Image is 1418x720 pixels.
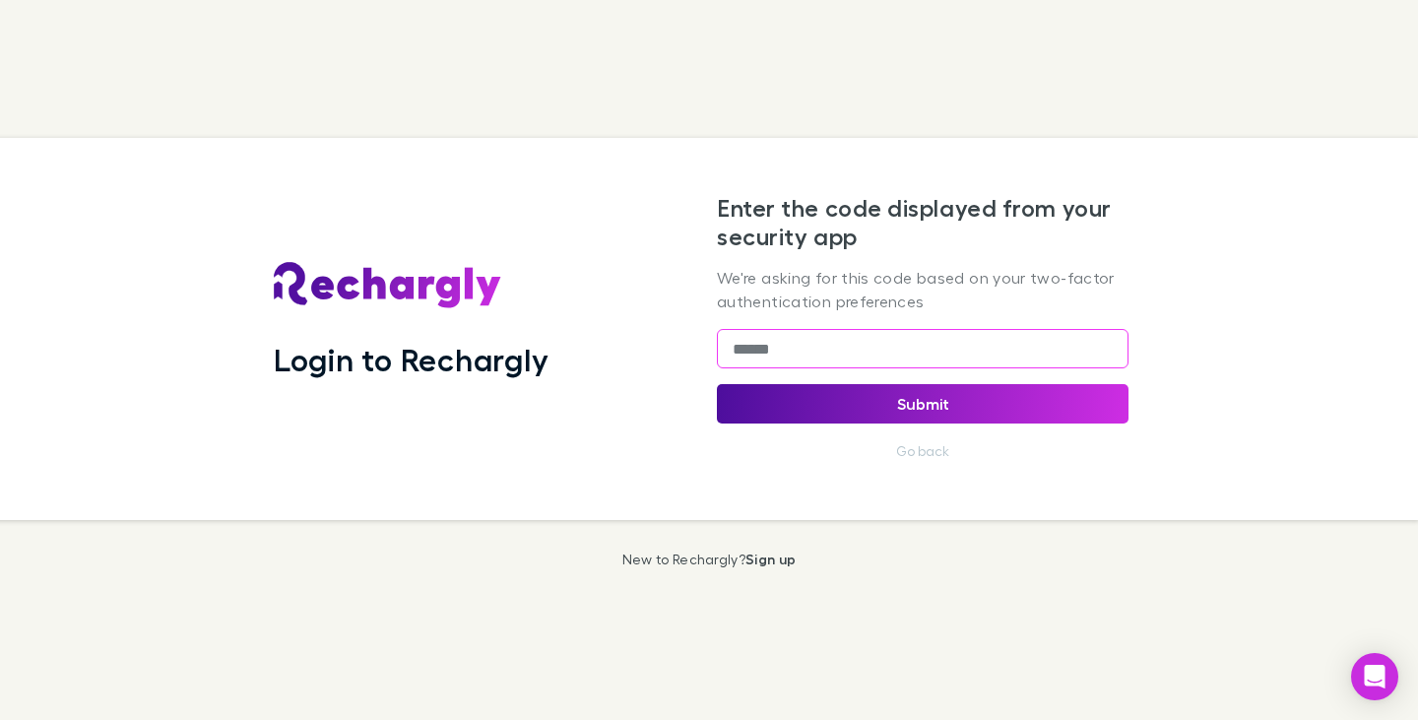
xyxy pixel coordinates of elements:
p: New to Rechargly? [622,552,797,567]
p: We're asking for this code based on your two-factor authentication preferences [717,266,1128,313]
button: Go back [884,439,961,463]
h1: Login to Rechargly [274,341,548,378]
h2: Enter the code displayed from your security app [717,194,1128,251]
div: Open Intercom Messenger [1351,653,1398,700]
a: Sign up [745,551,796,567]
button: Submit [717,384,1128,424]
img: Rechargly's Logo [274,262,502,309]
